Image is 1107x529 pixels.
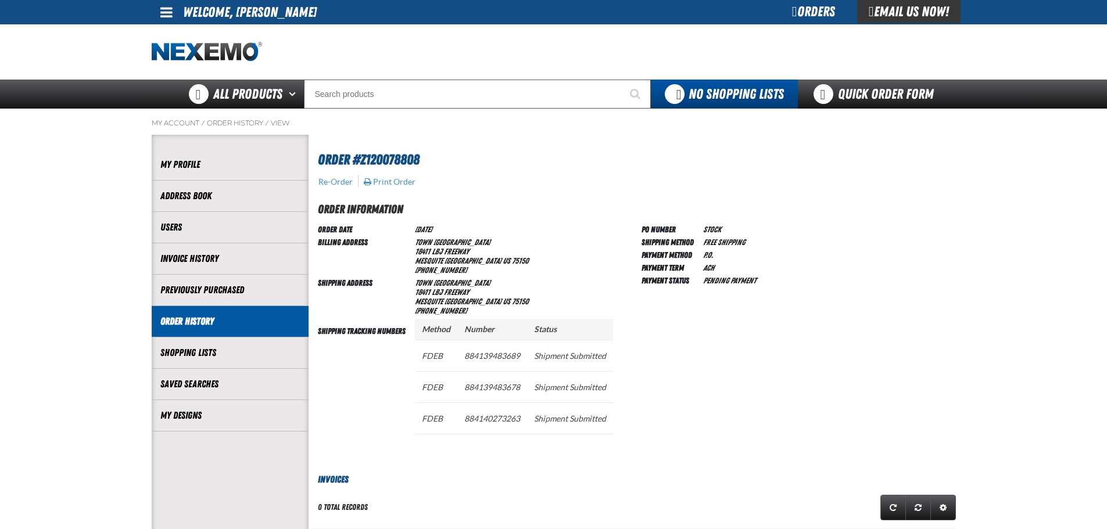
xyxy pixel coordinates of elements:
td: Shipment Submitted [527,402,613,434]
td: Shipment Submitted [527,340,613,371]
button: Print Order [363,177,416,187]
button: Start Searching [622,80,651,109]
td: 884140273263 [457,402,527,434]
td: Order Date [318,222,410,235]
td: Billing Address [318,235,410,276]
th: Number [457,319,527,340]
span: Free Shipping [703,237,745,247]
span: Pending payment [703,276,756,285]
bdo: [PHONE_NUMBER] [415,265,467,275]
span: US [503,256,510,265]
button: Re-Order [318,177,353,187]
input: Search [304,80,651,109]
td: Payment Method [642,248,698,261]
h2: Order Information [318,200,956,218]
span: [GEOGRAPHIC_DATA] [445,256,501,265]
a: Invoice History [160,252,300,265]
span: / [201,118,205,128]
span: All Products [213,84,282,105]
a: Saved Searches [160,377,300,391]
a: My Account [152,118,199,128]
span: STOCK [703,225,721,234]
span: Order #Z120078808 [318,152,420,168]
span: Town [GEOGRAPHIC_DATA] [415,278,490,287]
td: 884139483678 [457,371,527,402]
bdo: 75150 [512,297,529,306]
a: My Designs [160,409,300,422]
span: 18411 LBJ Freeway [415,247,469,256]
div: 0 total records [318,502,368,513]
a: Home [152,42,262,62]
td: Payment Status [642,274,698,286]
a: My Profile [160,158,300,171]
span: Town [GEOGRAPHIC_DATA] [415,237,490,247]
span: MESQUITE [415,256,443,265]
td: Payment Term [642,261,698,274]
td: PO Number [642,222,698,235]
img: Nexemo logo [152,42,262,62]
button: You do not have available Shopping Lists. Open to Create a New List [651,80,798,109]
span: [GEOGRAPHIC_DATA] [445,297,501,306]
a: Reset grid action [905,495,931,520]
span: P.O. [703,250,713,260]
a: Refresh grid action [880,495,906,520]
span: [DATE] [415,225,432,234]
td: Shipping Tracking Numbers [318,316,410,454]
td: Shipping Method [642,235,698,248]
th: Status [527,319,613,340]
td: FDEB [415,402,457,434]
button: Open All Products pages [285,80,304,109]
bdo: 75150 [512,256,529,265]
a: Previously Purchased [160,283,300,297]
a: Order History [160,315,300,328]
span: US [503,297,510,306]
td: 884139483689 [457,340,527,371]
h3: Invoices [309,473,956,487]
span: No Shopping Lists [689,86,784,102]
span: ACH [703,263,714,272]
span: / [265,118,269,128]
a: Address Book [160,189,300,203]
a: View [271,118,290,128]
td: FDEB [415,371,457,402]
td: FDEB [415,340,457,371]
a: Expand or Collapse Grid Settings [930,495,956,520]
a: Order History [207,118,263,128]
a: Quick Order Form [798,80,955,109]
bdo: [PHONE_NUMBER] [415,306,467,315]
nav: Breadcrumbs [152,118,956,128]
span: 18411 LBJ Freeway [415,287,469,297]
a: Shopping Lists [160,346,300,359]
a: Users [160,221,300,234]
th: Method [415,319,457,340]
span: MESQUITE [415,297,443,306]
td: Shipment Submitted [527,371,613,402]
td: Shipping Address [318,276,410,316]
